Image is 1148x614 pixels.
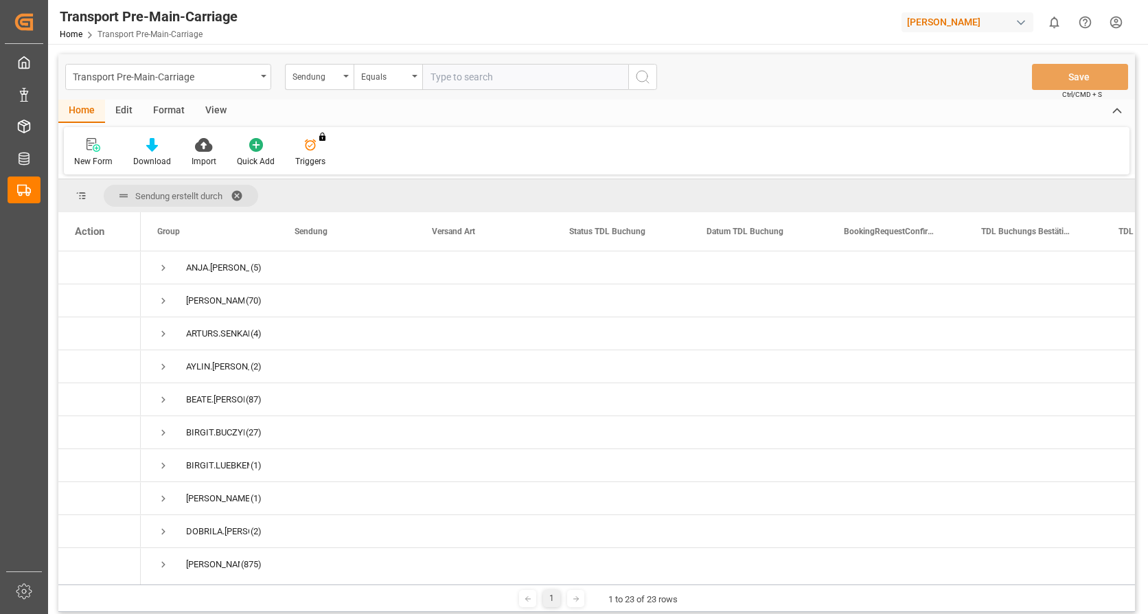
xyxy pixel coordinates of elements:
[58,416,141,449] div: Press SPACE to select this row.
[75,225,104,238] div: Action
[361,67,408,83] div: Equals
[1070,7,1101,38] button: Help Center
[186,450,249,481] div: BIRGIT.LUEBKEMANN
[58,284,141,317] div: Press SPACE to select this row.
[844,227,936,236] span: BookingRequestConfirmation
[569,227,645,236] span: Status TDL Buchung
[135,191,222,201] span: Sendung erstellt durch
[251,516,262,547] span: (2)
[58,482,141,515] div: Press SPACE to select this row.
[58,100,105,123] div: Home
[195,100,237,123] div: View
[902,9,1039,35] button: [PERSON_NAME]
[251,318,262,350] span: (4)
[251,483,262,514] span: (1)
[73,67,256,84] div: Transport Pre-Main-Carriage
[251,351,262,383] span: (2)
[65,64,271,90] button: open menu
[74,155,113,168] div: New Form
[241,549,262,580] span: (875)
[186,549,240,580] div: [PERSON_NAME].[PERSON_NAME]
[58,317,141,350] div: Press SPACE to select this row.
[186,252,249,284] div: ANJA.[PERSON_NAME]
[60,30,82,39] a: Home
[628,64,657,90] button: search button
[186,285,244,317] div: [PERSON_NAME].AEPLER
[981,227,1073,236] span: TDL Buchungs Bestätigungs Datum
[1039,7,1070,38] button: show 0 new notifications
[186,483,249,514] div: [PERSON_NAME].[PERSON_NAME]
[186,318,249,350] div: ARTURS.SENKANS
[432,227,475,236] span: Versand Art
[292,67,339,83] div: Sendung
[186,351,249,383] div: AYLIN.[PERSON_NAME]
[251,252,262,284] span: (5)
[246,384,262,416] span: (87)
[608,593,678,606] div: 1 to 23 of 23 rows
[902,12,1033,32] div: [PERSON_NAME]
[143,100,195,123] div: Format
[707,227,783,236] span: Datum TDL Buchung
[1062,89,1102,100] span: Ctrl/CMD + S
[58,350,141,383] div: Press SPACE to select this row.
[295,227,328,236] span: Sendung
[246,285,262,317] span: (70)
[543,590,560,607] div: 1
[186,417,244,448] div: BIRGIT.BUCZYLOWSKI
[1032,64,1128,90] button: Save
[105,100,143,123] div: Edit
[60,6,238,27] div: Transport Pre-Main-Carriage
[354,64,422,90] button: open menu
[58,251,141,284] div: Press SPACE to select this row.
[58,515,141,548] div: Press SPACE to select this row.
[192,155,216,168] div: Import
[246,417,262,448] span: (27)
[186,384,244,416] div: BEATE.[PERSON_NAME]
[237,155,275,168] div: Quick Add
[58,383,141,416] div: Press SPACE to select this row.
[157,227,180,236] span: Group
[186,516,249,547] div: DOBRILA.[PERSON_NAME]
[422,64,628,90] input: Type to search
[251,450,262,481] span: (1)
[58,548,141,581] div: Press SPACE to select this row.
[285,64,354,90] button: open menu
[58,449,141,482] div: Press SPACE to select this row.
[133,155,171,168] div: Download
